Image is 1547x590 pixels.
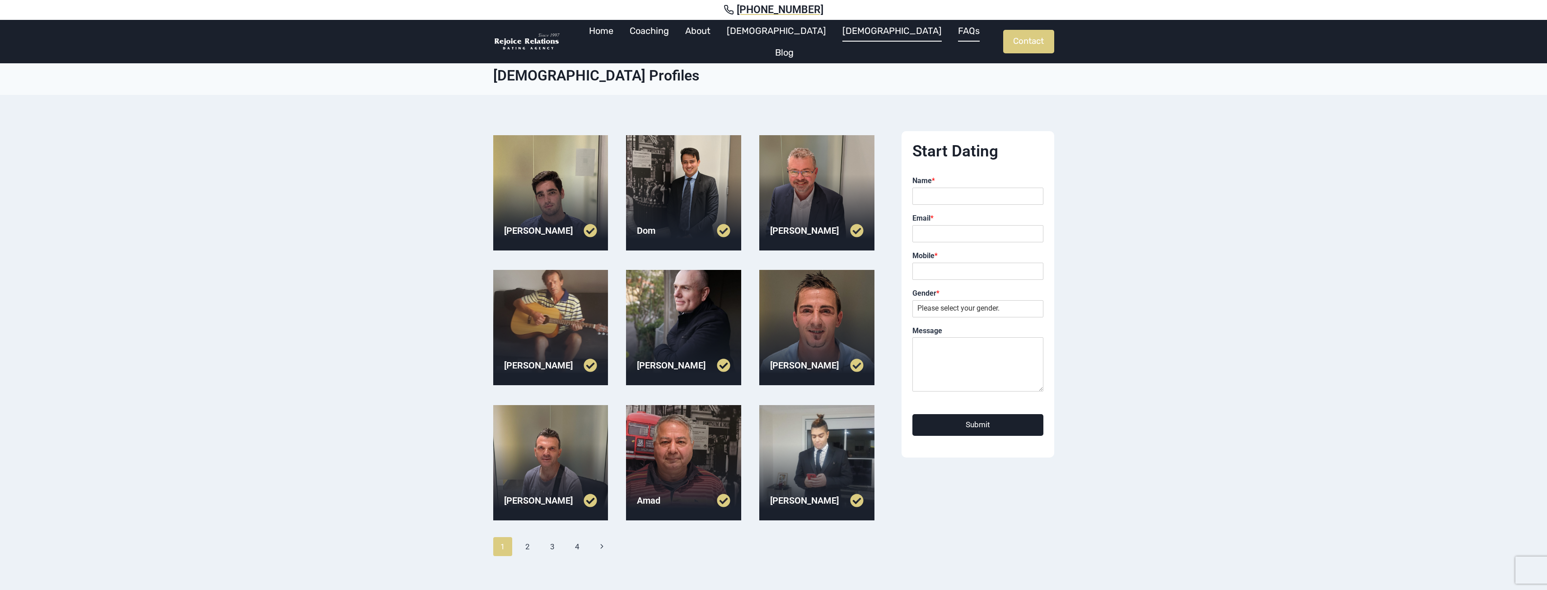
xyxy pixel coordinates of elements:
[622,20,677,42] a: Coaching
[543,537,562,556] a: 3
[581,20,622,42] a: Home
[912,142,1043,161] h2: Start Dating
[677,20,719,42] a: About
[737,4,823,16] span: [PHONE_NUMBER]
[493,67,1054,84] h1: [DEMOGRAPHIC_DATA] Profiles
[1003,30,1054,53] a: Contact
[912,263,1043,280] input: Mobile
[719,20,834,42] a: [DEMOGRAPHIC_DATA]
[912,414,1043,435] button: Submit
[950,20,988,42] a: FAQs
[767,42,802,63] a: Blog
[912,251,1043,261] label: Mobile
[912,289,1043,298] label: Gender
[568,537,587,556] a: 4
[518,537,537,556] a: 2
[493,537,513,556] span: 1
[834,20,950,42] a: [DEMOGRAPHIC_DATA]
[11,4,1536,16] a: [PHONE_NUMBER]
[912,176,1043,186] label: Name
[493,537,875,556] nav: Page navigation
[912,326,1043,336] label: Message
[493,33,561,51] img: Rejoice Relations
[912,214,1043,223] label: Email
[566,20,1003,63] nav: Primary Navigation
